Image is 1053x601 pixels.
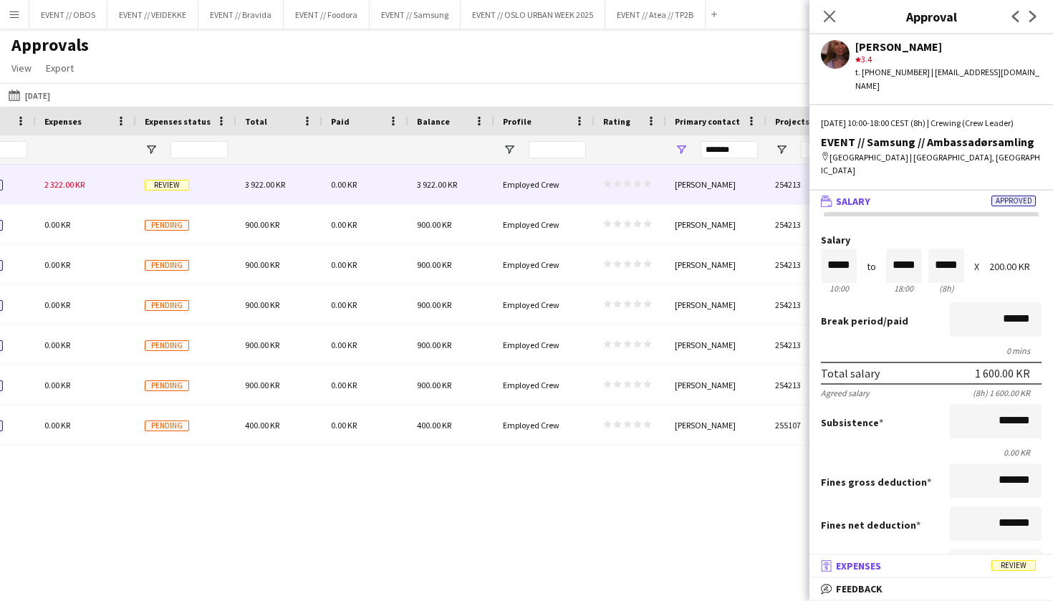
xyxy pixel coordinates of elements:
span: Paid [331,116,350,127]
mat-expansion-panel-header: Feedback [809,578,1053,600]
div: [PERSON_NAME] [855,40,1042,53]
span: Pending [145,420,189,431]
div: 0 mins [821,345,1042,356]
div: [PERSON_NAME] [666,245,766,284]
span: Total [245,116,267,127]
span: Employed Crew [503,299,559,310]
a: View [6,59,37,77]
span: 900.00 KR [245,259,279,270]
span: Pending [145,260,189,271]
span: 0.00 KR [331,219,357,230]
span: Approved [991,196,1036,206]
input: Primary contact Filter Input [701,141,758,158]
div: [PERSON_NAME] [666,205,766,244]
label: Subsistence [821,416,883,429]
label: Salary [821,235,1042,246]
span: Break period [821,314,883,327]
span: 900.00 KR [417,259,451,270]
span: Balance [417,116,450,127]
span: 400.00 KR [245,420,279,431]
span: Pending [145,340,189,351]
div: [PERSON_NAME] [666,285,766,324]
span: Expenses status [145,116,211,127]
span: Employed Crew [503,259,559,270]
div: [GEOGRAPHIC_DATA] | [GEOGRAPHIC_DATA], [GEOGRAPHIC_DATA] [821,151,1042,177]
span: 2 322.00 KR [44,179,85,190]
span: 0.00 KR [331,340,357,350]
span: Employed Crew [503,420,559,431]
span: Expenses [44,116,82,127]
button: EVENT // VEIDEKKE [107,1,198,29]
span: 0.00 KR [331,259,357,270]
span: 900.00 KR [245,299,279,310]
span: 900.00 KR [245,219,279,230]
div: X [974,261,979,272]
input: Expenses status Filter Input [170,141,228,158]
div: 8h [928,283,964,294]
label: Fines net deduction [821,519,920,532]
div: 254213 [766,325,867,365]
span: 0.00 KR [44,259,70,270]
span: Rating [603,116,630,127]
span: Employed Crew [503,380,559,390]
button: Open Filter Menu [145,143,158,156]
div: 254213 [766,205,867,244]
mat-expansion-panel-header: SalaryApproved [809,191,1053,212]
div: 255107 [766,405,867,445]
span: Review [145,180,189,191]
div: EVENT // Samsung // Ambassadørsamling [821,135,1042,148]
button: EVENT // Samsung [370,1,461,29]
div: 18:00 [886,283,922,294]
button: EVENT // OBOS [29,1,107,29]
span: Profile [503,116,532,127]
span: Pending [145,220,189,231]
button: EVENT // Bravida [198,1,284,29]
div: 254213 [766,165,867,204]
span: 900.00 KR [417,219,451,230]
span: 900.00 KR [417,340,451,350]
span: Salary [836,195,870,208]
div: [PERSON_NAME] [666,165,766,204]
div: Agreed salary [821,388,870,398]
div: 254213 [766,285,867,324]
span: Projects [775,116,809,127]
div: Total salary [821,366,880,380]
input: Profile Filter Input [529,141,586,158]
div: [DATE] 10:00-18:00 CEST (8h) | Crewing (Crew Leader) [821,117,1042,130]
div: to [867,261,876,272]
span: 0.00 KR [331,380,357,390]
span: 0.00 KR [44,420,70,431]
span: 900.00 KR [417,380,451,390]
div: 254213 [766,365,867,405]
span: 900.00 KR [245,380,279,390]
input: Projects Filter Input [801,141,858,158]
button: EVENT // OSLO URBAN WEEK 2025 [461,1,605,29]
div: t. [PHONE_NUMBER] | [EMAIL_ADDRESS][DOMAIN_NAME] [855,66,1042,92]
span: Review [991,560,1036,571]
div: 1 600.00 KR [975,366,1030,380]
span: 900.00 KR [245,340,279,350]
div: 0.00 KR [821,447,1042,458]
span: 0.00 KR [44,299,70,310]
span: Employed Crew [503,219,559,230]
h3: Approval [809,7,1053,26]
label: Fines gross deduction [821,476,931,489]
span: 0.00 KR [44,380,70,390]
div: [PERSON_NAME] [666,405,766,445]
div: (8h) 1 600.00 KR [973,388,1042,398]
span: 3 922.00 KR [245,179,285,190]
div: [PERSON_NAME] [666,325,766,365]
button: EVENT // Atea // TP2B [605,1,706,29]
span: View [11,62,32,74]
span: Pending [145,300,189,311]
span: 0.00 KR [331,179,357,190]
span: 0.00 KR [331,420,357,431]
label: /paid [821,314,908,327]
div: 200.00 KR [989,261,1042,272]
button: Open Filter Menu [775,143,788,156]
button: EVENT // Foodora [284,1,370,29]
mat-expansion-panel-header: ExpensesReview [809,555,1053,577]
span: 0.00 KR [44,219,70,230]
div: 10:00 [821,283,857,294]
span: 900.00 KR [417,299,451,310]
